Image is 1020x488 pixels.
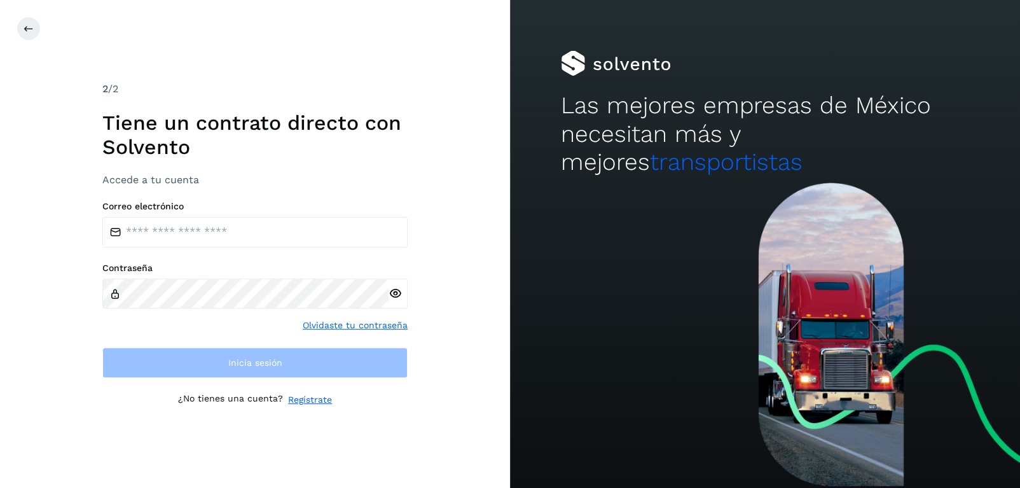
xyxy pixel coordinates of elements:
[102,83,108,95] span: 2
[178,393,283,407] p: ¿No tienes una cuenta?
[102,174,408,186] h3: Accede a tu cuenta
[303,319,408,332] a: Olvidaste tu contraseña
[102,111,408,160] h1: Tiene un contrato directo con Solvento
[102,347,408,378] button: Inicia sesión
[650,148,803,176] span: transportistas
[228,358,282,367] span: Inicia sesión
[102,263,408,274] label: Contraseña
[102,201,408,212] label: Correo electrónico
[288,393,332,407] a: Regístrate
[102,81,408,97] div: /2
[561,92,969,176] h2: Las mejores empresas de México necesitan más y mejores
